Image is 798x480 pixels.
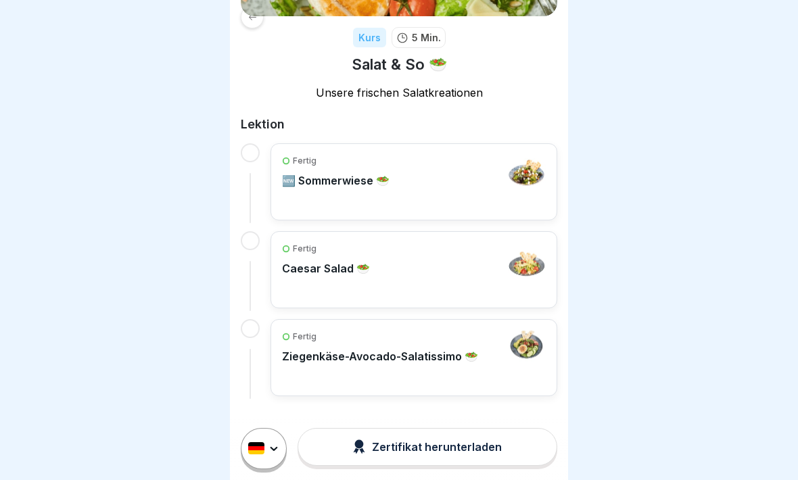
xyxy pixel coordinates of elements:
[282,262,370,275] p: Caesar Salad 🥗
[241,85,557,100] p: Unsere frischen Salatkreationen
[282,243,546,297] a: FertigCaesar Salad 🥗
[282,331,546,385] a: FertigZiegenkäse-Avocado-Salatissimo 🥗
[248,443,264,455] img: de.svg
[282,350,478,363] p: Ziegenkäse-Avocado-Salatissimo 🥗
[352,55,447,74] h1: Salat & So 🥗
[508,331,546,385] img: pv3fm02oqbq0lcy2tscsz3tv.png
[282,155,546,209] a: Fertig🆕 Sommerwiese 🥗
[293,155,316,167] p: Fertig
[412,30,441,45] p: 5 Min.
[293,243,316,255] p: Fertig
[508,243,546,297] img: lo8hqlamxdwubkki6j00mzky.png
[353,28,386,47] div: Kurs
[293,331,316,343] p: Fertig
[298,428,557,466] button: Zertifikat herunterladen
[241,116,557,133] h2: Lektion
[353,439,502,454] div: Zertifikat herunterladen
[282,174,390,187] p: 🆕 Sommerwiese 🥗
[508,155,546,209] img: wa0tgkq3et7jcjrqpdt3yw6h.png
